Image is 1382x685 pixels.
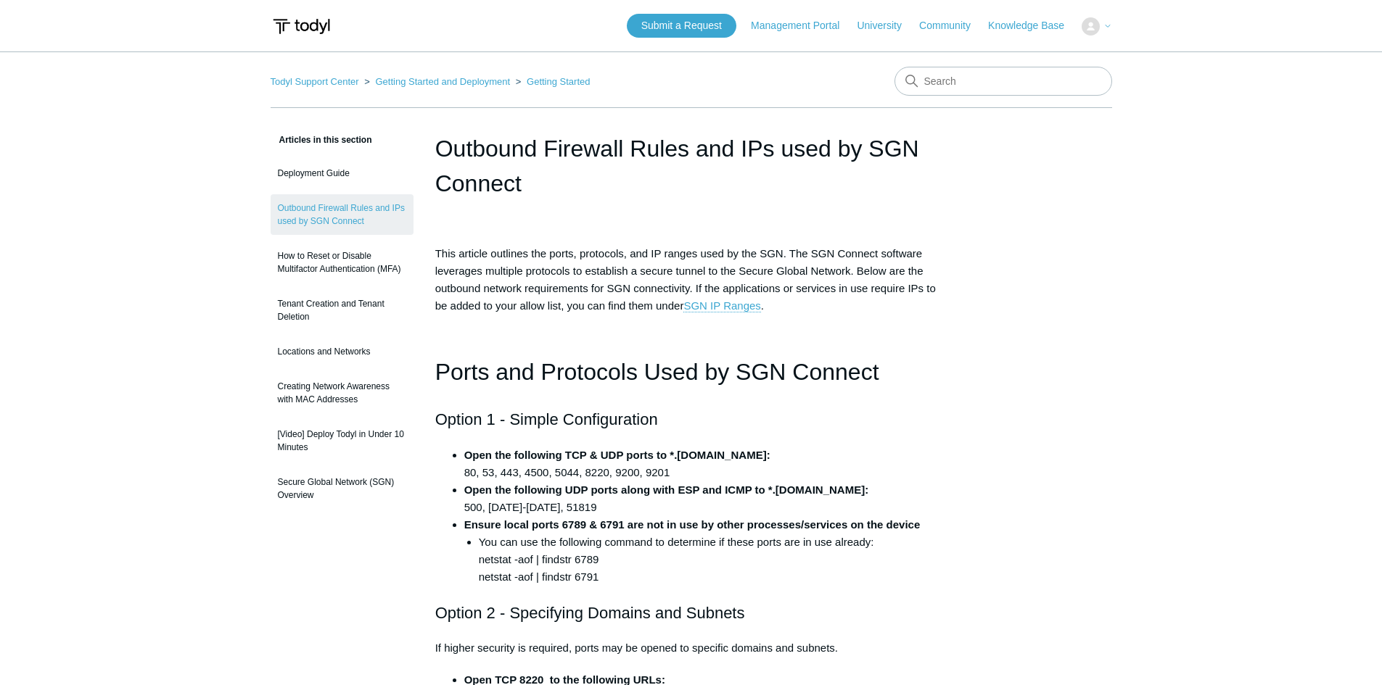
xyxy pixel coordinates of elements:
a: Submit a Request [627,14,736,38]
a: University [857,18,916,33]
a: SGN IP Ranges [683,299,760,312]
h2: Option 1 - Simple Configuration [435,407,947,432]
a: Knowledge Base [988,18,1079,33]
input: Search [894,67,1112,96]
a: Tenant Creation and Tenant Deletion [271,290,414,331]
strong: Open the following UDP ports along with ESP and ICMP to *.[DOMAIN_NAME]: [464,483,869,496]
strong: Ensure local ports 6789 & 6791 are not in use by other processes/services on the device [464,518,921,531]
li: 80, 53, 443, 4500, 5044, 8220, 9200, 9201 [464,447,947,481]
span: Articles in this section [271,135,372,145]
a: Getting Started and Deployment [375,76,510,87]
a: Todyl Support Center [271,76,359,87]
h1: Outbound Firewall Rules and IPs used by SGN Connect [435,131,947,201]
img: Todyl Support Center Help Center home page [271,13,332,40]
h1: Ports and Protocols Used by SGN Connect [435,354,947,391]
a: Locations and Networks [271,338,414,365]
strong: Open the following TCP & UDP ports to *.[DOMAIN_NAME]: [464,449,770,461]
li: 500, [DATE]-[DATE], 51819 [464,481,947,516]
li: You can use the following command to determine if these ports are in use already: netstat -aof | ... [479,534,947,586]
a: Deployment Guide [271,159,414,187]
a: Management Portal [751,18,854,33]
a: Community [919,18,985,33]
a: Outbound Firewall Rules and IPs used by SGN Connect [271,194,414,235]
a: [Video] Deploy Todyl in Under 10 Minutes [271,420,414,461]
p: If higher security is required, ports may be opened to specific domains and subnets. [435,639,947,657]
a: Secure Global Network (SGN) Overview [271,468,414,509]
a: How to Reset or Disable Multifactor Authentication (MFA) [271,242,414,283]
a: Creating Network Awareness with MAC Addresses [271,373,414,413]
li: Getting Started and Deployment [361,76,513,87]
a: Getting Started [527,76,590,87]
span: This article outlines the ports, protocols, and IP ranges used by the SGN. The SGN Connect softwa... [435,247,936,312]
li: Todyl Support Center [271,76,362,87]
h2: Option 2 - Specifying Domains and Subnets [435,600,947,626]
li: Getting Started [513,76,591,87]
